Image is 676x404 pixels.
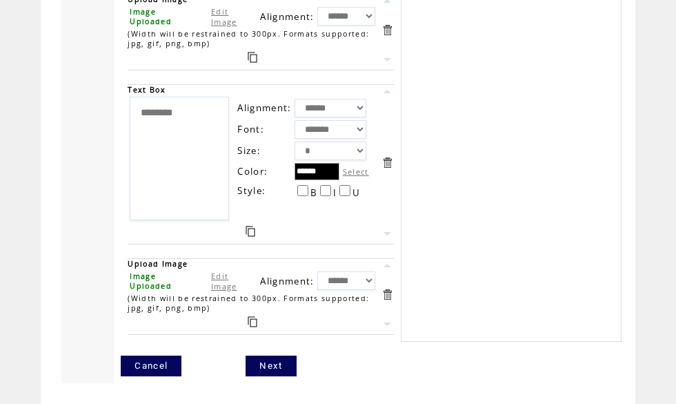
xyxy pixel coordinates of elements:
[246,226,255,237] a: Duplicate this item
[211,6,237,27] a: Edit Image
[333,186,337,199] span: I
[248,52,257,63] a: Duplicate this item
[248,316,257,327] a: Duplicate this item
[121,356,181,376] a: Cancel
[352,186,360,199] span: U
[237,144,261,157] span: Size:
[381,227,394,240] a: Move this item down
[128,85,166,95] span: Text Box
[260,10,314,23] span: Alignment:
[381,156,394,169] a: Delete this item
[211,271,237,291] a: Edit Image
[237,165,268,177] span: Color:
[381,318,394,331] a: Move this item down
[130,7,172,26] span: Image Uploaded
[128,259,188,269] span: Upload Image
[381,53,394,66] a: Move this item down
[237,123,264,135] span: Font:
[310,186,317,199] span: B
[246,356,296,376] a: Next
[237,102,291,114] span: Alignment:
[260,275,314,287] span: Alignment:
[130,271,172,291] span: Image Uploaded
[381,85,394,98] a: Move this item up
[381,23,394,37] a: Delete this item
[381,259,394,272] a: Move this item up
[381,288,394,301] a: Delete this item
[128,294,369,313] span: (Width will be restrained to 300px. Formats supported: jpg, gif, png, bmp)
[237,184,266,197] span: Style:
[343,166,369,177] label: Select
[128,29,369,48] span: (Width will be restrained to 300px. Formats supported: jpg, gif, png, bmp)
